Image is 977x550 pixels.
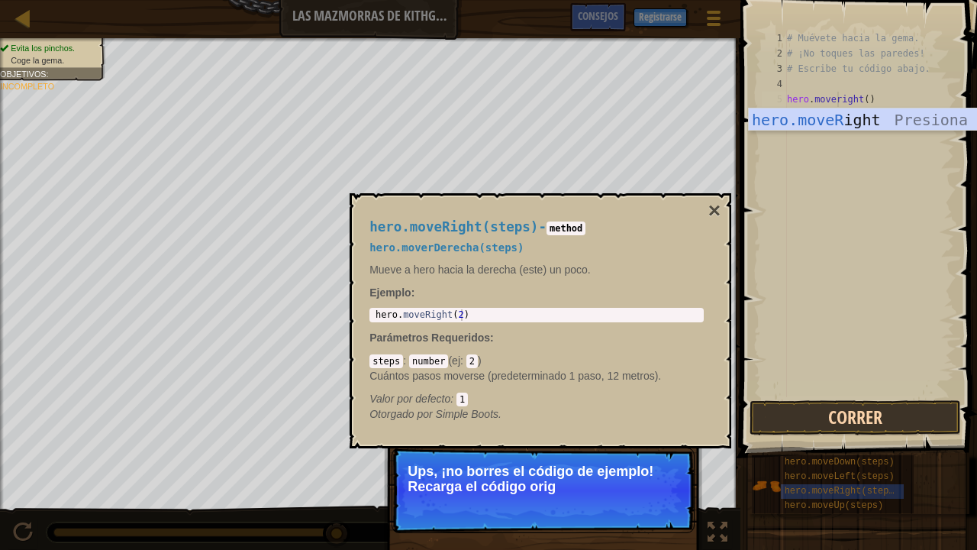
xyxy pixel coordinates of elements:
strong: : [369,286,414,299]
code: 1 [456,393,468,406]
p: Cuántos pasos moverse (predeterminado 1 paso, 12 metros). [369,368,704,383]
span: : [490,332,494,344]
span: Valor por defecto [369,393,450,405]
code: number [409,354,448,368]
code: steps [369,354,403,368]
span: Parámetros Requeridos [369,332,490,344]
h4: - [369,220,704,235]
div: ( ) [369,353,704,406]
span: : [450,393,456,405]
span: Otorgado por [369,408,435,420]
span: Ejemplo [369,286,411,299]
code: 2 [466,354,478,368]
span: : [403,354,409,367]
span: ej [452,354,460,367]
span: hero.moveRight(steps) [369,219,538,235]
button: × [708,200,721,222]
code: method [547,222,585,235]
span: hero.moverDerecha(steps) [369,241,524,254]
span: : [460,354,466,367]
em: Simple Boots. [369,408,501,420]
p: Mueve a hero hacia la derecha (este) un poco. [369,262,704,277]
